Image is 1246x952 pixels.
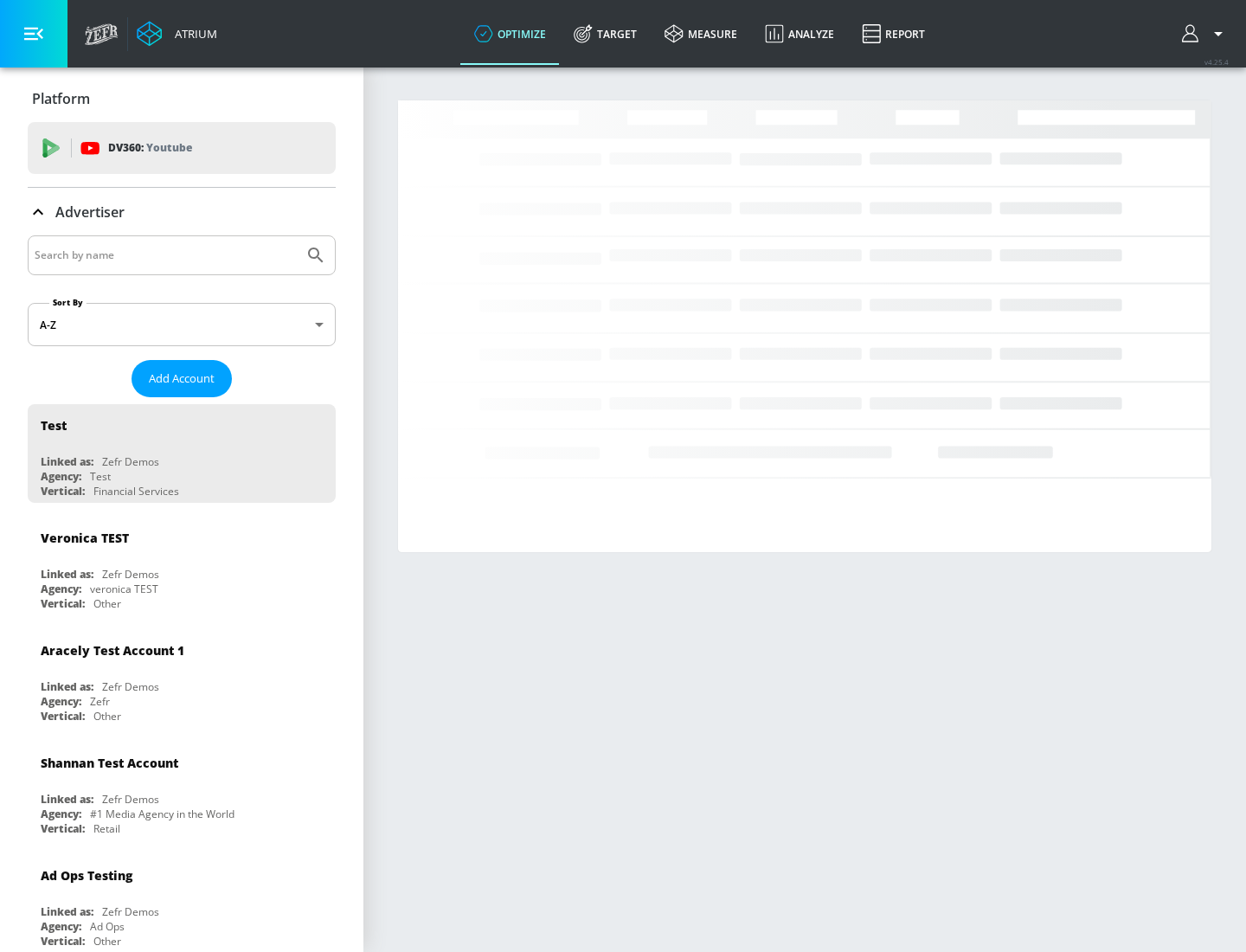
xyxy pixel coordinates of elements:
[28,303,336,346] div: A-Z
[90,582,158,596] div: veronica TEST
[137,21,217,47] a: Atrium
[41,642,184,659] div: Aracely Test Account 1
[93,934,121,949] div: Other
[93,596,121,611] div: Other
[102,904,159,919] div: Zefr Demos
[560,3,651,65] a: Target
[41,582,81,596] div: Agency:
[1204,57,1229,67] span: v 4.25.4
[35,244,297,267] input: Search by name
[102,454,159,469] div: Zefr Demos
[28,74,336,123] div: Platform
[41,934,85,949] div: Vertical:
[55,203,125,222] p: Advertiser
[28,122,336,174] div: DV360: Youtube
[93,821,120,836] div: Retail
[41,469,81,484] div: Agency:
[90,694,110,709] div: Zefr
[28,517,336,615] div: Veronica TESTLinked as:Zefr DemosAgency:veronica TESTVertical:Other
[41,530,129,546] div: Veronica TEST
[90,807,234,821] div: #1 Media Agency in the World
[28,629,336,728] div: Aracely Test Account 1Linked as:Zefr DemosAgency:ZefrVertical:Other
[41,694,81,709] div: Agency:
[848,3,939,65] a: Report
[41,596,85,611] div: Vertical:
[28,742,336,840] div: Shannan Test AccountLinked as:Zefr DemosAgency:#1 Media Agency in the WorldVertical:Retail
[41,867,132,884] div: Ad Ops Testing
[41,454,93,469] div: Linked as:
[90,469,111,484] div: Test
[132,360,232,397] button: Add Account
[41,919,81,934] div: Agency:
[90,919,125,934] div: Ad Ops
[460,3,560,65] a: optimize
[149,369,215,389] span: Add Account
[41,709,85,724] div: Vertical:
[41,567,93,582] div: Linked as:
[751,3,848,65] a: Analyze
[102,567,159,582] div: Zefr Demos
[49,297,87,308] label: Sort By
[146,138,192,157] p: Youtube
[41,417,67,434] div: Test
[93,484,179,499] div: Financial Services
[41,821,85,836] div: Vertical:
[93,709,121,724] div: Other
[41,792,93,807] div: Linked as:
[28,188,336,236] div: Advertiser
[102,679,159,694] div: Zefr Demos
[28,404,336,503] div: TestLinked as:Zefr DemosAgency:TestVertical:Financial Services
[41,755,178,771] div: Shannan Test Account
[168,26,217,42] div: Atrium
[108,138,192,158] p: DV360:
[41,807,81,821] div: Agency:
[41,484,85,499] div: Vertical:
[651,3,751,65] a: measure
[41,679,93,694] div: Linked as:
[32,89,90,108] p: Platform
[41,904,93,919] div: Linked as:
[102,792,159,807] div: Zefr Demos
